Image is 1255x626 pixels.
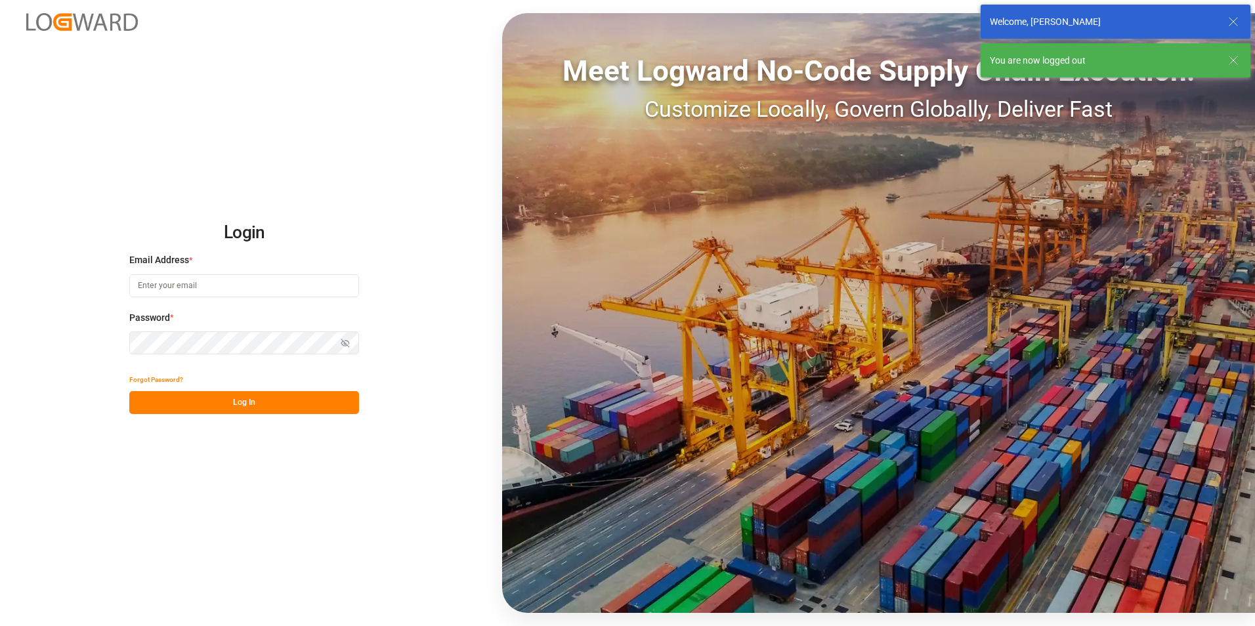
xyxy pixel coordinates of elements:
[990,54,1216,68] div: You are now logged out
[129,311,170,325] span: Password
[990,15,1216,29] div: Welcome, [PERSON_NAME]
[129,253,189,267] span: Email Address
[129,391,359,414] button: Log In
[129,274,359,297] input: Enter your email
[26,13,138,31] img: Logward_new_orange.png
[502,93,1255,126] div: Customize Locally, Govern Globally, Deliver Fast
[129,212,359,254] h2: Login
[129,368,183,391] button: Forgot Password?
[502,49,1255,93] div: Meet Logward No-Code Supply Chain Execution:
